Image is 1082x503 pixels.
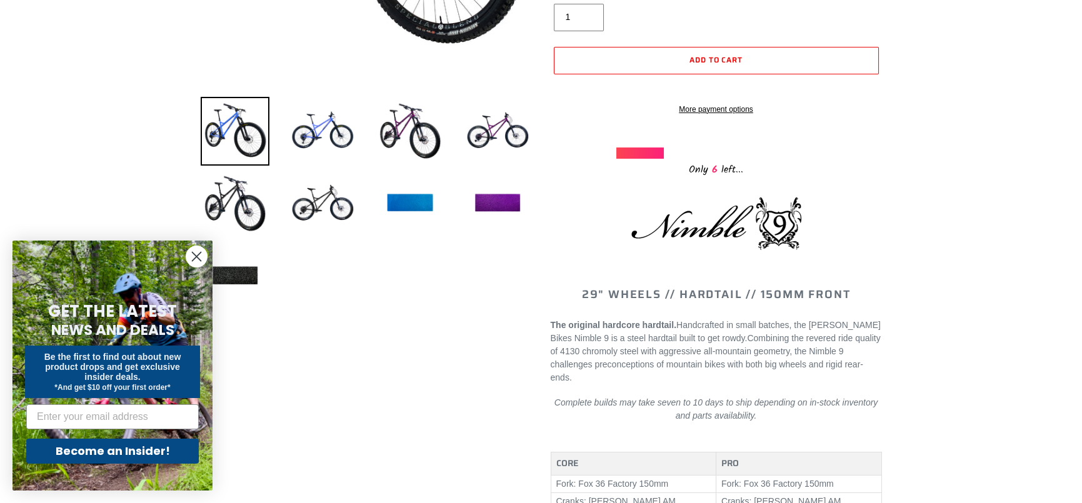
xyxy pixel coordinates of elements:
button: Become an Insider! [26,439,199,464]
input: Enter your email address [26,404,199,429]
img: Load image into Gallery viewer, NIMBLE 9 - Complete Bike [463,169,532,238]
th: CORE [551,452,716,476]
strong: The original hardcore hardtail. [551,320,676,330]
img: Load image into Gallery viewer, NIMBLE 9 - Complete Bike [201,242,269,311]
span: 29" WHEELS // HARDTAIL // 150MM FRONT [582,286,851,303]
a: More payment options [554,104,879,115]
span: Handcrafted in small batches, the [PERSON_NAME] Bikes Nimble 9 is a steel hardtail built to get r... [551,320,881,343]
th: PRO [716,452,882,476]
span: *And get $10 off your first order* [54,383,170,392]
img: Load image into Gallery viewer, NIMBLE 9 - Complete Bike [288,169,357,238]
span: Add to cart [689,54,743,66]
button: Add to cart [554,47,879,74]
div: Only left... [616,159,816,178]
td: Fork: Fox 36 Factory 150mm [551,475,716,493]
img: Load image into Gallery viewer, NIMBLE 9 - Complete Bike [376,169,444,238]
td: Fork: Fox 36 Factory 150mm [716,475,882,493]
span: GET THE LATEST [48,300,177,322]
img: Load image into Gallery viewer, NIMBLE 9 - Complete Bike [463,97,532,166]
img: Load image into Gallery viewer, NIMBLE 9 - Complete Bike [288,97,357,166]
span: Be the first to find out about new product drops and get exclusive insider deals. [44,352,181,382]
img: Load image into Gallery viewer, NIMBLE 9 - Complete Bike [201,169,269,238]
span: NEWS AND DEALS [51,320,174,340]
em: Complete builds may take seven to 10 days to ship depending on in-stock inventory and parts avail... [554,397,878,421]
span: 6 [708,162,721,177]
img: Load image into Gallery viewer, NIMBLE 9 - Complete Bike [201,97,269,166]
button: Close dialog [186,246,208,267]
img: Load image into Gallery viewer, NIMBLE 9 - Complete Bike [376,97,444,166]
